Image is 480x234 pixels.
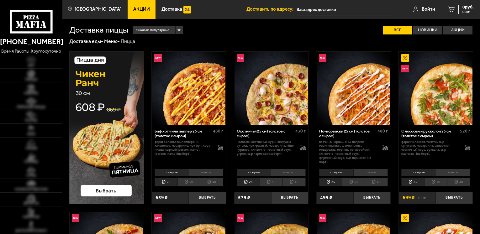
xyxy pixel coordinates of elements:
li: с сыром [237,169,271,176]
span: 639 ₽ [156,195,168,200]
img: Новинка [319,54,326,62]
li: 40 [365,178,388,186]
span: Акции [133,7,150,12]
span: 480 г [377,128,388,134]
a: Меню- [104,38,120,44]
li: 30 [260,178,282,186]
p: ветчина, корнишоны, паприка маринованная, шампиньоны, моцарелла, морковь по-корейски, сливочно-че... [319,140,377,164]
img: Новинка [154,214,162,222]
div: С лососем и рукколой 25 см (толстое с сыром) [401,129,458,138]
li: 40 [447,178,470,186]
h1: Доставка пиццы [69,26,128,34]
div: По-корейски 25 см (толстое с сыром) [319,129,376,138]
img: Новинка [401,65,409,72]
span: 579 ₽ [238,195,250,200]
label: Все [383,26,412,35]
button: Выбрать [189,192,226,204]
img: Новинка [319,214,326,222]
span: 0 руб. [462,5,474,9]
input: Ваш адрес доставки [297,4,393,15]
img: С лососем и рукколой 25 см (толстое с сыром) [399,52,472,125]
li: 40 [200,178,223,186]
span: 520 г [460,128,470,134]
li: 30 [177,178,200,186]
p: фарш болоньезе, пепперони, халапеньо, моцарелла, лук фри, соус-пицца, сырный [PERSON_NAME], [PERS... [155,140,213,156]
span: 480 г [213,128,223,134]
p: фарш из лосося, томаты, сыр сулугуни, моцарелла, сливочно-чесночный соус, руккола, сыр пармезан (... [401,140,459,156]
li: 25 [237,178,260,186]
a: НовинкаБиф хот чили пеппер 25 см (толстое с сыром) [152,52,226,125]
button: Выбрать [354,192,391,204]
img: Акционный [401,54,409,62]
div: Биф хот чили пеппер 25 см (толстое с сыром) [155,129,211,138]
div: Пицца [121,38,135,45]
img: Новинка [237,214,244,222]
span: 430 г [295,128,306,134]
span: Доставка [161,7,182,12]
span: 499 ₽ [320,195,332,200]
img: Акционный [401,214,409,222]
span: Войти [422,7,435,12]
p: колбаски охотничьи, куриная грудка су-вид, лук красный, моцарелла, яйцо куриное, сливочно-чесночн... [237,140,295,156]
li: 30 [342,178,365,186]
li: тонкое [189,169,223,176]
li: 25 [401,178,424,186]
img: Биф хот чили пеппер 25 см (толстое с сыром) [152,52,226,125]
img: Новинка [154,54,162,62]
li: с сыром [401,169,435,176]
img: По-корейски 25 см (толстое с сыром) [317,52,390,125]
span: Сначала популярные [136,26,169,35]
img: 15daf4d41897b9f0e9f617042186c801.svg [183,6,191,13]
span: Доставить по адресу: [246,7,297,12]
div: Охотничья 25 см (толстое с сыром) [237,129,293,138]
li: тонкое [353,169,388,176]
li: тонкое [271,169,305,176]
span: 699 ₽ [403,195,415,200]
li: с сыром [319,169,353,176]
li: с сыром [155,169,189,176]
label: Новинки [413,26,442,35]
label: Акции [443,26,472,35]
a: АкционныйНовинкаС лососем и рукколой 25 см (толстое с сыром) [399,52,473,125]
span: [GEOGRAPHIC_DATA] [75,7,122,12]
li: тонкое [436,169,470,176]
li: 25 [319,178,342,186]
img: Новинка [72,214,80,222]
a: НовинкаПо-корейски 25 см (толстое с сыром) [316,52,391,125]
li: 40 [282,178,306,186]
a: Доставка еды- [69,38,103,44]
img: Охотничья 25 см (толстое с сыром) [235,52,308,125]
button: Выбрать [271,192,308,204]
button: Выбрать [436,192,473,204]
li: 25 [155,178,177,186]
span: 0 шт. [462,10,474,14]
a: НовинкаОхотничья 25 см (толстое с сыром) [234,52,309,125]
s: 799 ₽ [417,195,426,200]
li: 30 [424,178,447,186]
img: Новинка [237,54,244,62]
